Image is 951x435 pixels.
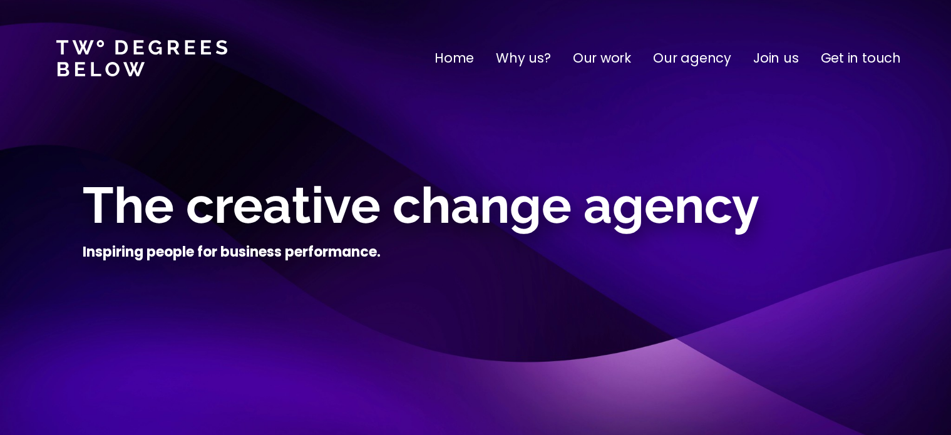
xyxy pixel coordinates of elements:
[434,48,474,68] a: Home
[753,48,799,68] a: Join us
[496,48,551,68] a: Why us?
[573,48,631,68] a: Our work
[83,176,759,235] span: The creative change agency
[653,48,731,68] a: Our agency
[83,243,381,262] h4: Inspiring people for business performance.
[821,48,901,68] a: Get in touch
